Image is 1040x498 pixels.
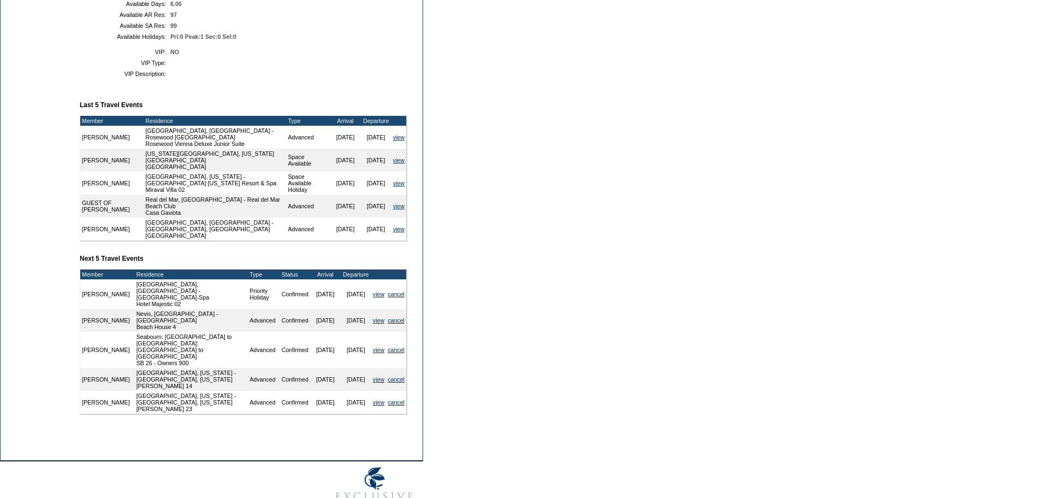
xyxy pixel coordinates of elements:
td: Space Available Holiday [286,172,330,195]
td: Confirmed [280,279,310,309]
span: 97 [170,11,177,18]
td: [DATE] [330,149,361,172]
td: [DATE] [330,218,361,241]
td: Type [248,269,280,279]
td: Advanced [248,368,280,391]
td: Available Days: [84,1,166,7]
td: [DATE] [341,309,371,332]
td: Advanced [286,126,330,149]
td: Residence [135,269,248,279]
td: [PERSON_NAME] [80,368,132,391]
td: [GEOGRAPHIC_DATA], [GEOGRAPHIC_DATA] - [GEOGRAPHIC_DATA]-Spa Hotel Majestic 02 [135,279,248,309]
td: Advanced [248,391,280,414]
td: [DATE] [330,172,361,195]
td: [PERSON_NAME] [80,218,144,241]
td: [DATE] [341,332,371,368]
span: 6.00 [170,1,182,7]
td: [DATE] [341,279,371,309]
td: [PERSON_NAME] [80,309,132,332]
td: Advanced [248,309,280,332]
td: Available AR Res: [84,11,166,18]
td: [GEOGRAPHIC_DATA], [US_STATE] - [GEOGRAPHIC_DATA], [US_STATE] [PERSON_NAME] 14 [135,368,248,391]
td: VIP Description: [84,71,166,77]
td: Confirmed [280,391,310,414]
td: Nevis, [GEOGRAPHIC_DATA] - [GEOGRAPHIC_DATA] Beach House 4 [135,309,248,332]
a: view [393,157,405,163]
td: Type [286,116,330,126]
td: Advanced [286,195,330,218]
td: [DATE] [310,309,341,332]
td: [DATE] [330,126,361,149]
a: cancel [388,347,405,353]
span: 99 [170,22,177,29]
td: VIP Type: [84,60,166,66]
span: NO [170,49,179,55]
a: view [393,203,405,209]
td: [GEOGRAPHIC_DATA], [GEOGRAPHIC_DATA] - Rosewood [GEOGRAPHIC_DATA] Rosewood Vienna Deluxe Junior S... [144,126,287,149]
td: Residence [144,116,287,126]
a: view [393,226,405,232]
td: [DATE] [361,149,391,172]
td: Member [80,269,132,279]
td: [DATE] [310,332,341,368]
td: [PERSON_NAME] [80,332,132,368]
td: [PERSON_NAME] [80,279,132,309]
td: [GEOGRAPHIC_DATA], [US_STATE] - [GEOGRAPHIC_DATA], [US_STATE] [PERSON_NAME] 23 [135,391,248,414]
a: cancel [388,291,405,297]
td: [PERSON_NAME] [80,126,144,149]
td: [US_STATE][GEOGRAPHIC_DATA], [US_STATE][GEOGRAPHIC_DATA] [GEOGRAPHIC_DATA] [144,149,287,172]
td: Departure [341,269,371,279]
td: Seabourn: [GEOGRAPHIC_DATA] to [GEOGRAPHIC_DATA]: [GEOGRAPHIC_DATA] to [GEOGRAPHIC_DATA] SB 26 - ... [135,332,248,368]
b: Next 5 Travel Events [80,255,144,262]
a: cancel [388,399,405,406]
a: cancel [388,317,405,324]
td: Confirmed [280,309,310,332]
a: view [373,317,384,324]
td: [DATE] [310,279,341,309]
td: Confirmed [280,368,310,391]
td: Available Holidays: [84,33,166,40]
td: Arrival [330,116,361,126]
b: Last 5 Travel Events [80,101,142,109]
td: [DATE] [361,172,391,195]
td: [PERSON_NAME] [80,149,144,172]
a: view [373,347,384,353]
td: [DATE] [341,391,371,414]
td: Real del Mar, [GEOGRAPHIC_DATA] - Real del Mar Beach Club Casa Gaviota [144,195,287,218]
td: Arrival [310,269,341,279]
td: Member [80,116,144,126]
td: Departure [361,116,391,126]
td: Available SA Res: [84,22,166,29]
a: view [393,180,405,186]
td: [DATE] [341,368,371,391]
td: [PERSON_NAME] [80,391,132,414]
span: Pri:0 Peak:1 Sec:0 Sel:0 [170,33,236,40]
a: view [393,134,405,140]
td: [DATE] [361,195,391,218]
td: [DATE] [310,368,341,391]
a: cancel [388,376,405,383]
td: Confirmed [280,332,310,368]
td: [DATE] [330,195,361,218]
a: view [373,376,384,383]
a: view [373,291,384,297]
td: Status [280,269,310,279]
td: Advanced [286,218,330,241]
td: [GEOGRAPHIC_DATA], [GEOGRAPHIC_DATA] - [GEOGRAPHIC_DATA], [GEOGRAPHIC_DATA] [GEOGRAPHIC_DATA] [144,218,287,241]
td: [GEOGRAPHIC_DATA], [US_STATE] - [GEOGRAPHIC_DATA] [US_STATE] Resort & Spa Miraval Villa 02 [144,172,287,195]
td: [DATE] [361,218,391,241]
td: Priority Holiday [248,279,280,309]
td: VIP: [84,49,166,55]
td: [DATE] [361,126,391,149]
td: GUEST OF [PERSON_NAME] [80,195,144,218]
td: Space Available [286,149,330,172]
td: Advanced [248,332,280,368]
td: [PERSON_NAME] [80,172,144,195]
a: view [373,399,384,406]
td: [DATE] [310,391,341,414]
